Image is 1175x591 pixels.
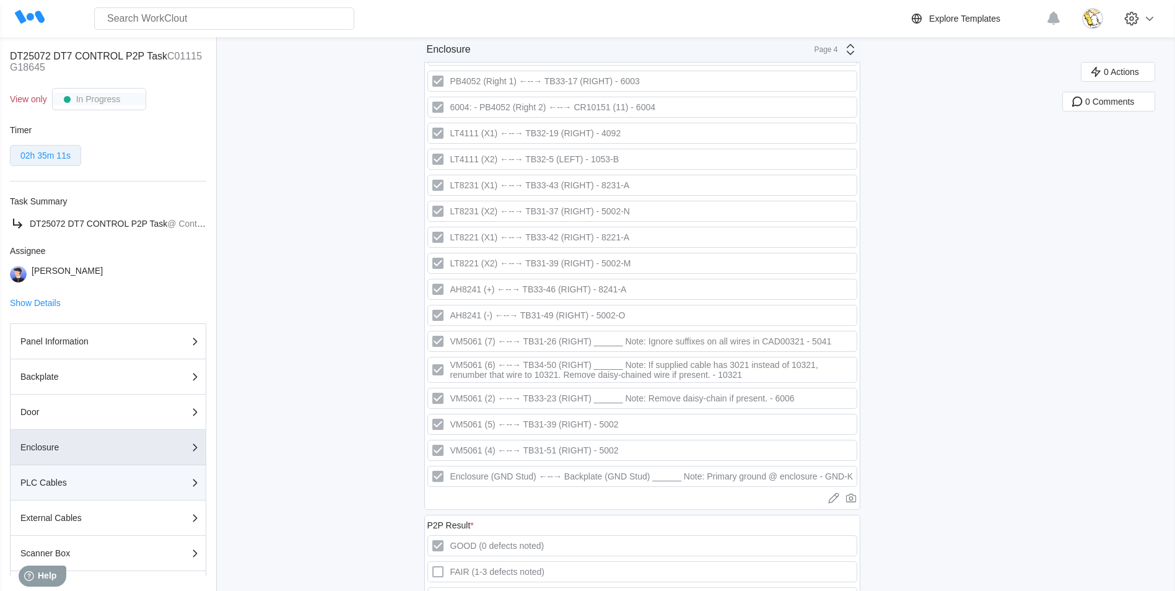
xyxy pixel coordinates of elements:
span: 0 Actions [1104,68,1139,76]
div: External Cables [20,514,144,522]
div: Page 4 [807,45,838,54]
span: DT25072 DT7 CONTROL P2P Task [30,219,167,229]
input: Search WorkClout [94,7,354,30]
div: Timer [10,125,206,135]
button: Enclosure [10,430,206,465]
button: 0 Actions [1081,62,1155,82]
label: LT8221 (X1) ←--→ TB33-42 (RIGHT) - 8221-A [427,227,857,248]
label: LT8231 (X2) ←--→ TB31-37 (RIGHT) - 5002-N [427,201,857,222]
label: GOOD (0 defects noted) [427,535,857,556]
label: PB4052 (Right 1) ←--→ TB33-17 (RIGHT) - 6003 [427,71,857,92]
label: 6004: - PB4052 (Right 2) ←--→ CR10151 (11) - 6004 [427,97,857,118]
label: AH8241 (-) ←--→ TB31-49 (RIGHT) - 5002-O [427,305,857,326]
a: DT25072 DT7 CONTROL P2P Task@ Control Unit Serial Number [10,216,206,231]
mark: @ Control Unit Serial Number [167,219,282,229]
div: [PERSON_NAME] [32,266,103,282]
mark: C01115 [167,51,202,61]
div: 02h 35m 11s [20,151,71,160]
label: VM5061 (2) ←--→ TB33-23 (RIGHT) ______ Note: Remove daisy-chain if present. - 6006 [427,388,857,409]
div: P2P Result [427,520,474,530]
div: Panel Information [20,337,144,346]
button: Scanner Box [10,536,206,571]
div: Explore Templates [929,14,1000,24]
div: Assignee [10,246,206,256]
div: View only [10,94,47,104]
label: VM5061 (7) ←--→ TB31-26 (RIGHT) ______ Note: Ignore suffixes on all wires in CAD00321 - 5041 [427,331,857,352]
button: PLC Cables [10,465,206,501]
button: 0 Comments [1062,92,1155,112]
div: Backplate [20,372,144,381]
div: Scanner Box [20,549,144,558]
img: download.jpg [1082,8,1103,29]
div: Enclosure [427,44,471,55]
img: user-5.png [10,266,27,282]
div: PLC Cables [20,478,144,487]
label: LT4111 (X1) ←--→ TB32-19 (RIGHT) - 4092 [427,123,857,144]
label: LT4111 (X2) ←--→ TB32-5 (LEFT) - 1053-B [427,149,857,170]
div: Task Summary [10,196,206,206]
label: VM5061 (6) ←--→ TB34-50 (RIGHT) ______ Note: If supplied cable has 3021 instead of 10321, renumbe... [427,357,857,383]
button: Show Details [10,299,61,307]
label: VM5061 (4) ←--→ TB31-51 (RIGHT) - 5002 [427,440,857,461]
button: Door [10,395,206,430]
span: 0 Comments [1085,97,1134,106]
label: Enclosure (GND Stud) ←--→ Backplate (GND Stud) ______ Note: Primary ground @ enclosure - GND-K [427,466,857,487]
label: VM5061 (5) ←--→ TB31-39 (RIGHT) - 5002 [427,414,857,435]
button: External Cables [10,501,206,536]
label: FAIR (1-3 defects noted) [427,561,857,582]
mark: G18645 [10,62,45,72]
button: Backplate [10,359,206,395]
label: LT8231 (X1) ←--→ TB33-43 (RIGHT) - 8231-A [427,175,857,196]
div: Door [20,408,144,416]
a: Explore Templates [909,11,1040,26]
span: DT25072 DT7 CONTROL P2P Task [10,51,167,61]
label: LT8221 (X2) ←--→ TB31-39 (RIGHT) - 5002-M [427,253,857,274]
label: AH8241 (+) ←--→ TB33-46 (RIGHT) - 8241-A [427,279,857,300]
div: Enclosure [20,443,144,452]
button: Panel Information [10,323,206,359]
